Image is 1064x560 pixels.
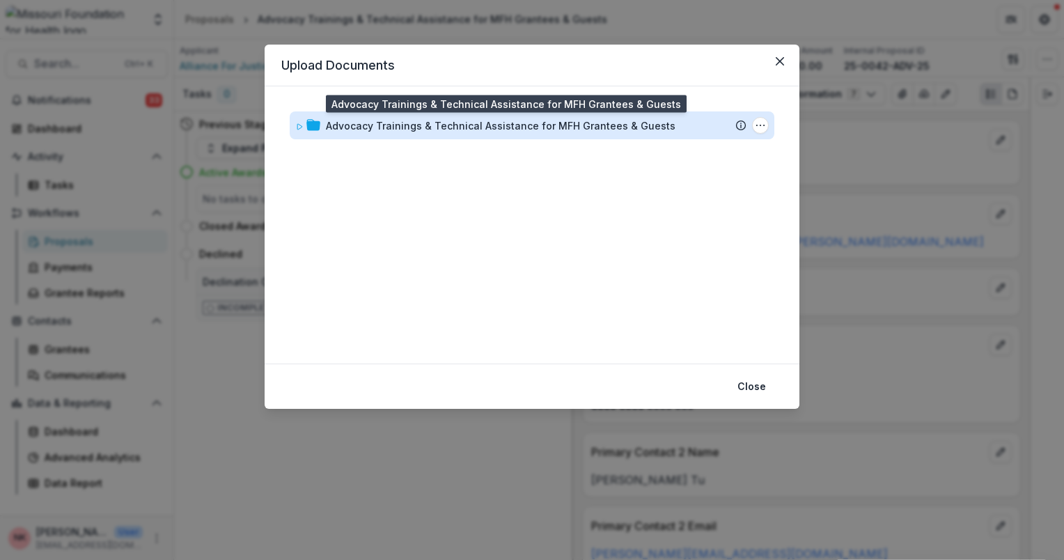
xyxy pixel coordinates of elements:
[769,50,791,72] button: Close
[752,117,769,134] button: Advocacy Trainings & Technical Assistance for MFH Grantees & Guests Options
[729,375,774,398] button: Close
[290,111,774,139] div: Advocacy Trainings & Technical Assistance for MFH Grantees & GuestsAdvocacy Trainings & Technical...
[265,45,799,86] header: Upload Documents
[326,118,675,133] div: Advocacy Trainings & Technical Assistance for MFH Grantees & Guests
